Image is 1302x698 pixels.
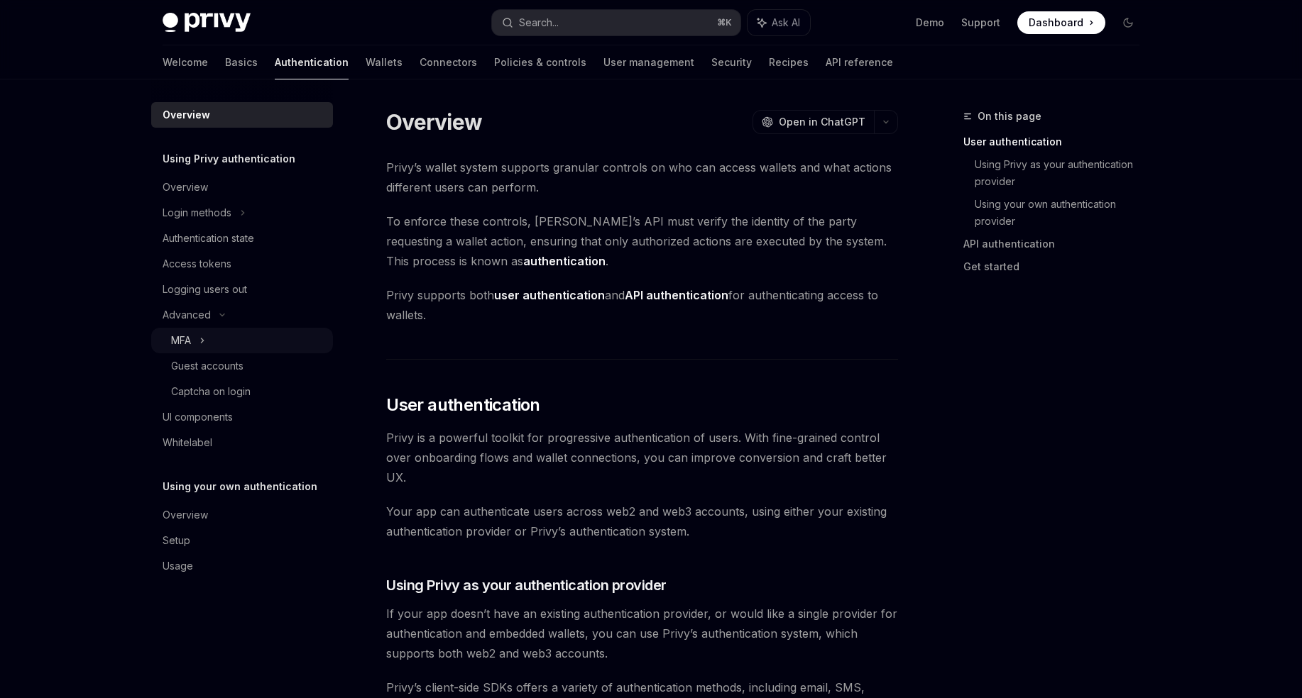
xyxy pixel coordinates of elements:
a: Overview [151,502,333,528]
strong: authentication [523,254,606,268]
span: Privy is a powerful toolkit for progressive authentication of users. With fine-grained control ov... [386,428,898,487]
div: Login methods [163,204,231,221]
a: User authentication [963,131,1151,153]
strong: API authentication [625,288,728,302]
a: User management [603,45,694,79]
span: If your app doesn’t have an existing authentication provider, or would like a single provider for... [386,604,898,663]
div: Whitelabel [163,434,212,451]
div: Guest accounts [171,358,244,375]
button: Search...⌘K [492,10,740,35]
span: To enforce these controls, [PERSON_NAME]’s API must verify the identity of the party requesting a... [386,211,898,271]
a: Usage [151,553,333,579]
a: Access tokens [151,251,333,277]
a: UI components [151,404,333,430]
a: Demo [916,16,944,30]
a: Guest accounts [151,353,333,379]
span: Ask AI [772,16,800,30]
a: Basics [225,45,258,79]
button: Toggle dark mode [1117,11,1139,34]
a: Authentication [275,45,349,79]
a: Support [961,16,1000,30]
a: Captcha on login [151,379,333,404]
div: MFA [171,332,191,349]
a: Setup [151,528,333,553]
span: Using Privy as your authentication provider [386,575,667,595]
a: API reference [826,45,893,79]
div: UI components [163,409,233,426]
div: Search... [519,14,559,31]
h5: Using Privy authentication [163,150,295,167]
a: Overview [151,102,333,128]
span: User authentication [386,394,540,416]
div: Overview [163,506,208,523]
a: Recipes [769,45,809,79]
a: Security [711,45,752,79]
button: Ask AI [748,10,810,35]
a: Logging users out [151,277,333,302]
a: Welcome [163,45,208,79]
div: Authentication state [163,230,254,247]
h5: Using your own authentication [163,478,317,495]
span: ⌘ K [717,17,732,28]
div: Overview [163,179,208,196]
div: Captcha on login [171,383,251,400]
div: Overview [163,106,210,123]
button: Open in ChatGPT [753,110,874,134]
a: Get started [963,255,1151,278]
h1: Overview [386,109,482,135]
div: Logging users out [163,281,247,298]
a: Dashboard [1017,11,1105,34]
span: Your app can authenticate users across web2 and web3 accounts, using either your existing authent... [386,502,898,541]
span: Dashboard [1029,16,1083,30]
a: Policies & controls [494,45,586,79]
a: Using your own authentication provider [975,193,1151,233]
div: Advanced [163,306,211,323]
span: Privy supports both and for authenticating access to wallets. [386,285,898,325]
span: Open in ChatGPT [779,115,865,129]
strong: user authentication [494,288,605,302]
a: Overview [151,174,333,200]
a: Using Privy as your authentication provider [975,153,1151,193]
span: Privy’s wallet system supports granular controls on who can access wallets and what actions diffe... [386,157,898,197]
a: Whitelabel [151,430,333,455]
a: Wallets [366,45,403,79]
div: Setup [163,532,190,549]
a: API authentication [963,233,1151,255]
a: Connectors [420,45,477,79]
div: Usage [163,558,193,575]
div: Access tokens [163,255,231,272]
img: dark logo [163,13,251,33]
a: Authentication state [151,226,333,251]
span: On this page [978,108,1041,125]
